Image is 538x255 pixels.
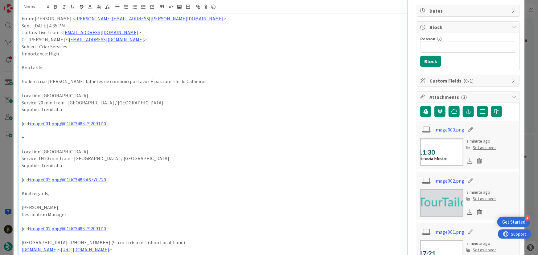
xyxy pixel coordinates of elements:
a: image003.png [435,126,465,133]
a: image002.png [435,177,465,184]
p: [cid: ] [22,120,404,127]
span: Custom Fields [429,77,508,84]
div: a minute ago [466,138,496,144]
span: Support [13,1,28,8]
p: [cid: ] [22,225,404,232]
a: [URL][DOMAIN_NAME] [61,246,109,253]
p: Importance: High [22,50,404,57]
p: Supplier: Trenitalia [22,106,404,113]
p: Sent: [DATE] 4:35 PM [22,22,404,29]
p: Supplier: Trenitalia [22,162,404,169]
p: Service: 20 min Train - [GEOGRAPHIC_DATA] / [GEOGRAPHIC_DATA] [22,99,404,106]
p: < > [22,246,404,253]
span: ( 0/1 ) [463,78,474,84]
p: Boa tarde, [22,64,404,71]
p: Podem criar [PERSON_NAME] bilhetes de comboio por favor. É para um file do Calheiros [22,78,404,85]
p: Service: 1H20 min Train - [GEOGRAPHIC_DATA] / [GEOGRAPHIC_DATA] [22,155,404,162]
p: + [22,134,404,141]
span: Attachments [429,93,508,101]
a: image001.png@01DC3483.792091D0 [30,120,106,127]
p: Subject: Criar Services [22,43,404,50]
a: [EMAIL_ADDRESS][DOMAIN_NAME] [69,36,144,42]
button: Block [420,56,441,67]
a: [PERSON_NAME][EMAIL_ADDRESS][PERSON_NAME][DOMAIN_NAME] [75,15,224,22]
p: Location: [GEOGRAPHIC_DATA] [22,92,404,99]
div: a minute ago [466,189,496,196]
p: [PERSON_NAME] [22,204,404,211]
a: image001.png [435,228,465,236]
div: Open Get Started checklist, remaining modules: 4 [497,217,530,227]
div: Set as cover [466,196,496,202]
span: Block [429,23,508,31]
label: Reason [420,36,435,42]
a: [DOMAIN_NAME] [22,246,58,253]
span: Dates [429,7,508,14]
a: [EMAIL_ADDRESS][DOMAIN_NAME] [63,29,138,35]
a: image002.png@01DC3483.792091D0 [30,225,106,232]
div: a minute ago [466,240,496,247]
div: Set as cover [466,247,496,253]
p: Location: [GEOGRAPHIC_DATA] [22,148,404,155]
span: ( 3 ) [461,94,467,100]
p: To: Creative Team < > [22,29,404,36]
p: Destination Manager [22,211,404,218]
div: 4 [525,215,530,221]
p: Cc: [PERSON_NAME] < > [22,36,404,43]
a: image003.png@01DC3483.A677C720 [30,176,106,183]
div: Set as cover [466,144,496,151]
p: [GEOGRAPHIC_DATA]: [PHONE_NUMBER] (9 a.m. to 6 p.m. Lisbon Local Time) [22,239,404,246]
p: Kind regards, [22,190,404,197]
p: [cid: ] [22,176,404,183]
div: Get Started [502,219,525,225]
div: Download [466,157,473,165]
p: From: [PERSON_NAME] < > [22,15,404,22]
div: Download [466,208,473,216]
